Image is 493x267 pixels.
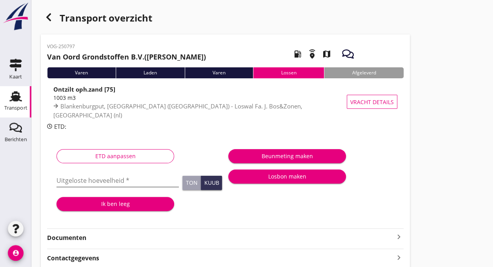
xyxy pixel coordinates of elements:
strong: Van Oord Grondstoffen B.V. [47,52,144,61]
div: Transport [4,105,27,110]
button: Kuub [201,176,222,190]
input: Uitgeloste hoeveelheid * [56,174,179,187]
p: VOG-250797 [47,43,206,50]
div: Kaart [9,74,22,79]
i: map [315,43,337,65]
i: local_gas_station [287,43,309,65]
button: Ton [182,176,201,190]
div: ETD aanpassen [63,152,167,160]
strong: Documenten [47,233,394,242]
i: keyboard_arrow_right [394,232,404,242]
div: Lossen [253,67,324,78]
div: 1003 m3 [53,94,350,102]
div: Transport overzicht [41,9,410,28]
div: Varen [185,67,253,78]
div: Varen [47,67,116,78]
button: Vracht details [347,95,397,109]
button: Losbon maken [228,170,346,184]
div: Berichten [5,137,27,142]
i: emergency_share [301,43,323,65]
span: Vracht details [350,98,394,106]
div: Laden [116,67,185,78]
span: Blankenburgput, [GEOGRAPHIC_DATA] ([GEOGRAPHIC_DATA]) - Loswal Fa. J. Bos&Zonen, [GEOGRAPHIC_DATA... [53,102,302,119]
div: Afgeleverd [324,67,404,78]
button: ETD aanpassen [56,149,174,163]
div: Losbon maken [235,172,340,180]
strong: Contactgegevens [47,254,99,263]
h2: ([PERSON_NAME]) [47,52,206,62]
img: logo-small.a267ee39.svg [2,2,30,31]
strong: Ontzilt oph.zand [75] [53,85,115,93]
i: account_circle [8,245,24,261]
div: Kuub [204,180,219,186]
button: Beunmeting maken [228,149,346,163]
div: Ik ben leeg [63,200,168,208]
span: ETD: [54,123,66,130]
i: keyboard_arrow_right [394,252,404,263]
div: Ton [186,180,197,186]
a: Ontzilt oph.zand [75]1003 m3Blankenburgput, [GEOGRAPHIC_DATA] ([GEOGRAPHIC_DATA]) - Loswal Fa. J.... [47,85,404,119]
button: Ik ben leeg [56,197,174,211]
div: Beunmeting maken [235,152,340,160]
